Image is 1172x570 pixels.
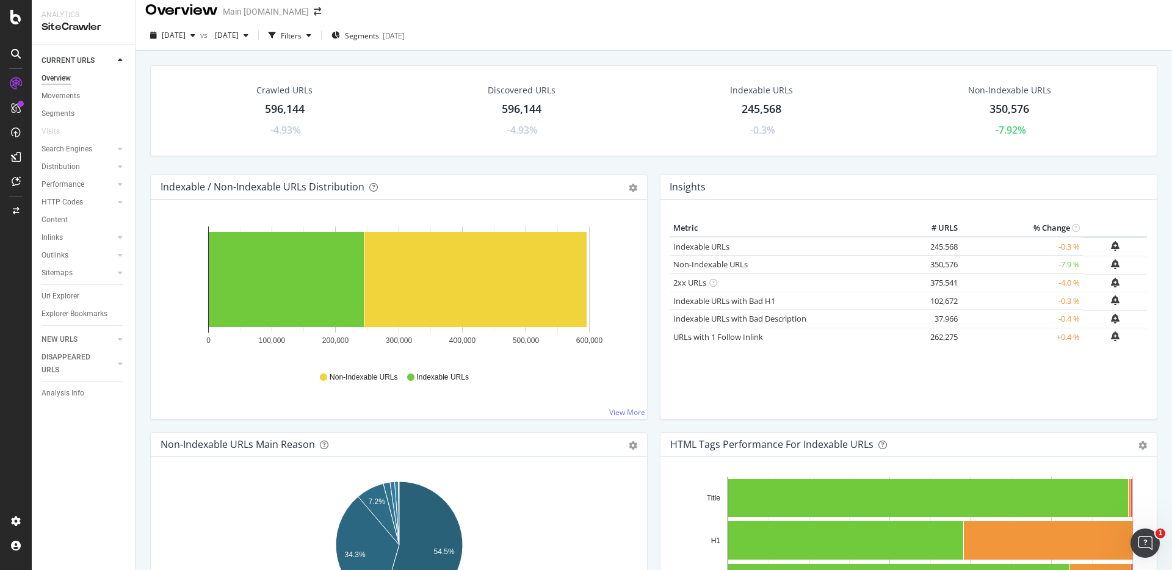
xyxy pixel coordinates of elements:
text: 300,000 [386,336,413,345]
div: -7.92% [996,123,1026,137]
div: -0.3% [750,123,775,137]
div: Discovered URLs [488,84,555,96]
div: bell-plus [1111,314,1120,323]
td: -0.3 % [961,237,1083,256]
div: Segments [42,107,74,120]
a: HTTP Codes [42,196,114,209]
div: NEW URLS [42,333,78,346]
a: View More [609,407,645,417]
div: Performance [42,178,84,191]
div: Main [DOMAIN_NAME] [223,5,309,18]
div: HTTP Codes [42,196,83,209]
div: bell-plus [1111,331,1120,341]
div: Movements [42,90,80,103]
th: # URLS [912,219,961,237]
div: Indexable URLs [730,84,793,96]
span: 2025 Jul. 27th [210,30,239,40]
a: Explorer Bookmarks [42,308,126,320]
div: Url Explorer [42,290,79,303]
td: 262,275 [912,328,961,346]
div: Non-Indexable URLs [968,84,1051,96]
td: -0.4 % [961,310,1083,328]
div: 596,144 [265,101,305,117]
text: 7.2% [369,497,386,506]
td: 37,966 [912,310,961,328]
div: 350,576 [989,101,1029,117]
text: 54.5% [434,547,455,555]
a: Outlinks [42,249,114,262]
div: -4.93% [270,123,301,137]
a: Overview [42,72,126,85]
div: Search Engines [42,143,92,156]
button: Segments[DATE] [327,26,410,45]
h4: Insights [670,179,706,195]
td: +0.4 % [961,328,1083,346]
a: Indexable URLs [673,241,729,252]
a: Sitemaps [42,267,114,280]
th: Metric [670,219,912,237]
a: Search Engines [42,143,114,156]
div: Filters [281,31,302,41]
button: [DATE] [210,26,253,45]
a: Url Explorer [42,290,126,303]
text: H1 [711,536,721,545]
div: HTML Tags Performance for Indexable URLs [670,438,874,450]
div: Inlinks [42,231,63,244]
text: 500,000 [513,336,540,345]
text: 200,000 [322,336,349,345]
div: bell-plus [1111,259,1120,269]
a: Visits [42,125,72,138]
span: 1 [1156,529,1165,538]
div: DISAPPEARED URLS [42,351,103,377]
td: 245,568 [912,237,961,256]
text: 600,000 [576,336,603,345]
text: 100,000 [259,336,286,345]
svg: A chart. [161,219,637,361]
div: Non-Indexable URLs Main Reason [161,438,315,450]
div: 245,568 [742,101,781,117]
div: arrow-right-arrow-left [314,7,321,16]
a: Analysis Info [42,387,126,400]
div: gear [1138,441,1147,450]
div: bell-plus [1111,241,1120,251]
a: URLs with 1 Follow Inlink [673,331,763,342]
div: Indexable / Non-Indexable URLs Distribution [161,181,364,193]
td: -4.0 % [961,274,1083,292]
text: Title [707,494,721,502]
div: SiteCrawler [42,20,125,34]
a: Indexable URLs with Bad Description [673,313,806,324]
div: gear [629,441,637,450]
a: Segments [42,107,126,120]
div: bell-plus [1111,278,1120,287]
a: 2xx URLs [673,277,706,288]
span: Non-Indexable URLs [330,372,397,383]
a: DISAPPEARED URLS [42,351,114,377]
td: -0.3 % [961,292,1083,310]
text: 34.3% [345,550,366,559]
span: vs [200,30,210,40]
a: Content [42,214,126,226]
div: bell-plus [1111,295,1120,305]
span: 2025 Sep. 7th [162,30,186,40]
td: 102,672 [912,292,961,310]
div: Visits [42,125,60,138]
text: 0 [206,336,211,345]
div: Analytics [42,10,125,20]
div: Analysis Info [42,387,84,400]
td: -7.9 % [961,256,1083,274]
iframe: Intercom live chat [1130,529,1160,558]
div: Explorer Bookmarks [42,308,107,320]
div: [DATE] [383,31,405,41]
a: Indexable URLs with Bad H1 [673,295,775,306]
div: gear [629,184,637,192]
div: Outlinks [42,249,68,262]
button: [DATE] [145,26,200,45]
td: 375,541 [912,274,961,292]
div: Distribution [42,161,80,173]
span: Segments [345,31,379,41]
a: NEW URLS [42,333,114,346]
a: Movements [42,90,126,103]
a: Performance [42,178,114,191]
text: 400,000 [449,336,476,345]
